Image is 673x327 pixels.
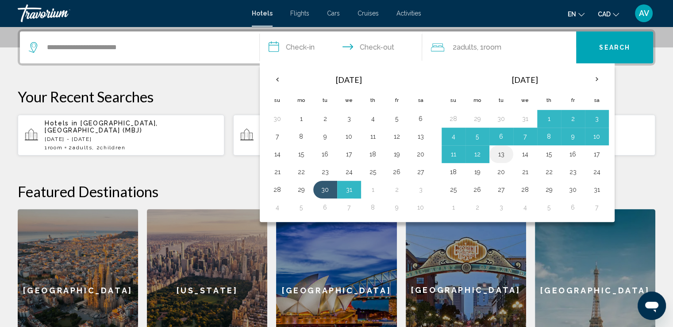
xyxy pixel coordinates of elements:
span: CAD [598,11,611,18]
button: Day 11 [366,130,380,143]
span: Cars [327,10,340,17]
button: Day 22 [294,166,308,178]
button: Day 6 [318,201,332,214]
span: [GEOGRAPHIC_DATA], [GEOGRAPHIC_DATA] (MBJ) [45,120,158,134]
span: Hotels [252,10,273,17]
button: Hotels in [GEOGRAPHIC_DATA], [GEOGRAPHIC_DATA] (MBJ)[DATE] - [DATE]1Room2Adults, 2Children [18,114,224,156]
button: Day 5 [390,113,404,125]
button: Day 23 [318,166,332,178]
button: Day 13 [494,148,508,160]
p: Your Recent Searches [18,88,655,105]
p: [DATE] - [DATE] [45,136,217,142]
span: 2 [452,41,477,54]
button: Day 20 [494,166,508,178]
a: Travorium [18,4,243,22]
button: Day 1 [294,113,308,125]
button: Day 5 [294,201,308,214]
button: Day 15 [542,148,556,160]
button: Day 30 [494,113,508,125]
button: Day 25 [366,166,380,178]
button: Day 9 [390,201,404,214]
button: Day 23 [566,166,580,178]
button: Day 7 [518,130,532,143]
button: Day 14 [270,148,285,160]
button: Day 29 [294,183,308,196]
button: Day 24 [590,166,604,178]
button: Day 15 [294,148,308,160]
button: Day 16 [566,148,580,160]
button: Day 1 [542,113,556,125]
button: Day 8 [294,130,308,143]
span: Room [48,144,63,151]
button: Search [576,31,653,63]
button: Day 4 [270,201,285,214]
span: Adults [73,144,92,151]
h2: Featured Destinations [18,183,655,200]
button: Day 3 [414,183,428,196]
button: Day 9 [318,130,332,143]
button: Day 7 [342,201,356,214]
button: Day 28 [270,183,285,196]
button: Day 12 [470,148,485,160]
button: Day 24 [342,166,356,178]
span: , 1 [477,41,501,54]
button: Day 25 [446,183,461,196]
button: Day 2 [318,113,332,125]
button: Hotels in [GEOGRAPHIC_DATA], [GEOGRAPHIC_DATA] (MBJ)[DATE] - [DATE]1Room1Adult, 2Children [233,114,440,156]
button: Change language [568,8,585,20]
span: AV [639,9,649,18]
button: Day 2 [390,183,404,196]
button: Day 4 [446,130,461,143]
button: Day 19 [470,166,485,178]
button: Day 18 [366,148,380,160]
th: [DATE] [289,69,409,90]
a: Flights [290,10,309,17]
button: Day 26 [390,166,404,178]
a: Cruises [358,10,379,17]
button: Day 13 [414,130,428,143]
span: Search [599,44,630,51]
button: Day 30 [270,113,285,125]
button: User Menu [632,4,655,23]
button: Day 17 [342,148,356,160]
span: Children [100,144,125,151]
span: en [568,11,576,18]
button: Day 21 [270,166,285,178]
button: Day 7 [270,130,285,143]
button: Previous month [265,69,289,90]
button: Day 29 [542,183,556,196]
button: Day 8 [542,130,556,143]
button: Day 18 [446,166,461,178]
button: Day 3 [494,201,508,214]
button: Day 4 [518,201,532,214]
button: Day 3 [590,113,604,125]
button: Day 10 [414,201,428,214]
button: Day 10 [590,130,604,143]
button: Day 10 [342,130,356,143]
button: Day 29 [470,113,485,125]
iframe: Button to launch messaging window [638,292,666,320]
button: Day 27 [494,183,508,196]
button: Day 5 [542,201,556,214]
span: , 2 [92,144,126,151]
button: Day 20 [414,148,428,160]
button: Day 19 [390,148,404,160]
button: Day 21 [518,166,532,178]
button: Day 2 [566,113,580,125]
button: Day 12 [390,130,404,143]
button: Day 4 [366,113,380,125]
button: Day 1 [446,201,461,214]
button: Day 6 [566,201,580,214]
button: Travelers: 2 adults, 0 children [422,31,576,63]
button: Day 1 [366,183,380,196]
span: Hotels in [45,120,78,127]
button: Day 3 [342,113,356,125]
button: Day 11 [446,148,461,160]
button: Day 31 [590,183,604,196]
span: Room [483,43,501,51]
button: Day 6 [414,113,428,125]
button: Day 14 [518,148,532,160]
button: Day 27 [414,166,428,178]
